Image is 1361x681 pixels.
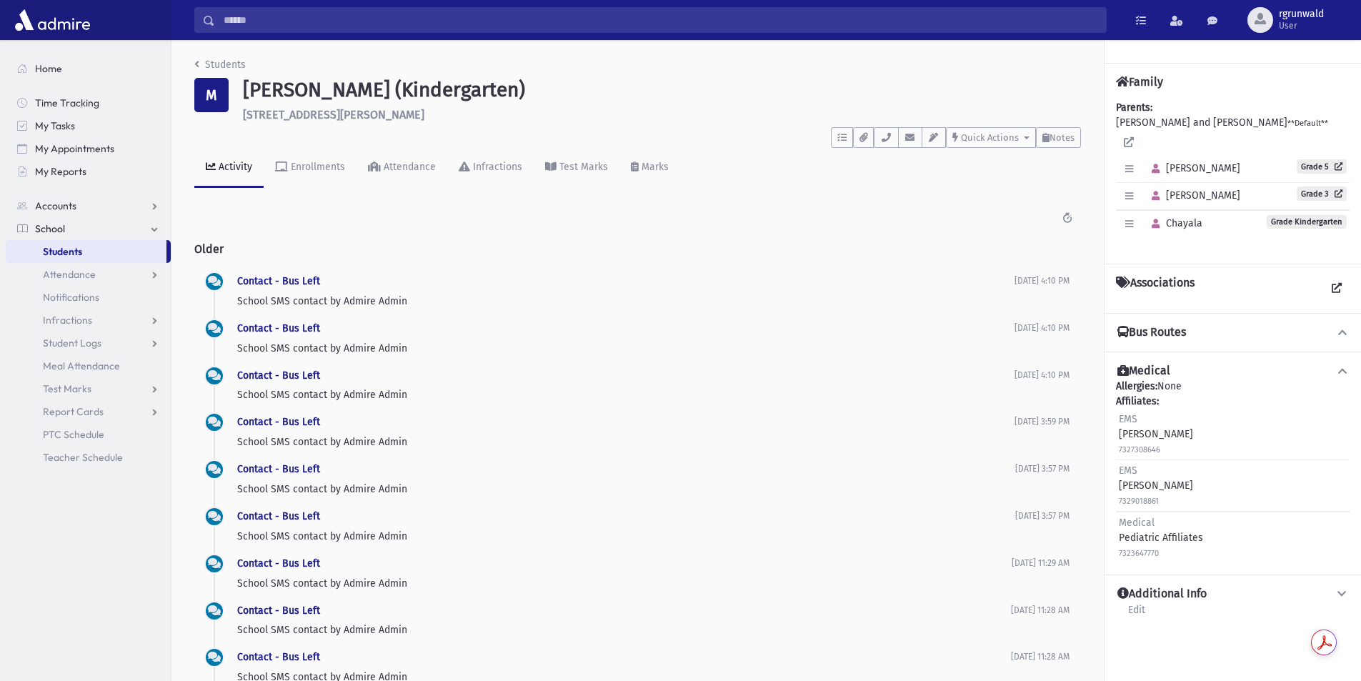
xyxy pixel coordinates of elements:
[237,576,1012,591] p: School SMS contact by Admire Admin
[1119,464,1137,477] span: EMS
[1117,325,1186,340] h4: Bus Routes
[6,377,171,400] a: Test Marks
[6,309,171,332] a: Infractions
[1145,189,1240,202] span: [PERSON_NAME]
[470,161,522,173] div: Infractions
[43,245,82,258] span: Students
[1119,549,1159,558] small: 7323647770
[237,557,320,570] a: Contact - Bus Left
[1297,187,1347,201] a: Grade 3
[35,199,76,212] span: Accounts
[35,142,114,155] span: My Appointments
[1116,379,1350,563] div: None
[43,451,123,464] span: Teacher Schedule
[237,529,1015,544] p: School SMS contact by Admire Admin
[1014,276,1070,286] span: [DATE] 4:10 PM
[639,161,669,173] div: Marks
[357,148,447,188] a: Attendance
[35,62,62,75] span: Home
[447,148,534,188] a: Infractions
[619,148,680,188] a: Marks
[1117,587,1207,602] h4: Additional Info
[1116,395,1159,407] b: Affiliates:
[6,423,171,446] a: PTC Schedule
[1011,652,1070,662] span: [DATE] 11:28 AM
[961,132,1019,143] span: Quick Actions
[6,91,171,114] a: Time Tracking
[6,137,171,160] a: My Appointments
[1324,276,1350,302] a: View all Associations
[43,337,101,349] span: Student Logs
[43,291,99,304] span: Notifications
[6,217,171,240] a: School
[194,231,1081,267] h2: Older
[1036,127,1081,148] button: Notes
[43,405,104,418] span: Report Cards
[1014,417,1070,427] span: [DATE] 3:59 PM
[1014,323,1070,333] span: [DATE] 4:10 PM
[6,240,166,263] a: Students
[194,59,246,71] a: Students
[237,651,320,663] a: Contact - Bus Left
[35,165,86,178] span: My Reports
[216,161,252,173] div: Activity
[237,463,320,475] a: Contact - Bus Left
[1116,364,1350,379] button: Medical
[43,359,120,372] span: Meal Attendance
[557,161,608,173] div: Test Marks
[43,314,92,327] span: Infractions
[215,7,1106,33] input: Search
[1297,159,1347,174] a: Grade 5
[1117,364,1170,379] h4: Medical
[237,434,1014,449] p: School SMS contact by Admire Admin
[237,294,1014,309] p: School SMS contact by Admire Admin
[6,263,171,286] a: Attendance
[11,6,94,34] img: AdmirePro
[35,119,75,132] span: My Tasks
[237,387,1014,402] p: School SMS contact by Admire Admin
[1050,132,1075,143] span: Notes
[237,369,320,382] a: Contact - Bus Left
[1119,497,1159,506] small: 7329018861
[43,268,96,281] span: Attendance
[1011,605,1070,615] span: [DATE] 11:28 AM
[1116,587,1350,602] button: Additional Info
[1119,463,1193,508] div: [PERSON_NAME]
[6,194,171,217] a: Accounts
[237,605,320,617] a: Contact - Bus Left
[1012,558,1070,568] span: [DATE] 11:29 AM
[1116,100,1350,252] div: [PERSON_NAME] and [PERSON_NAME]
[1119,515,1203,560] div: Pediatric Affiliates
[1127,602,1146,627] a: Edit
[1116,75,1163,89] h4: Family
[6,332,171,354] a: Student Logs
[43,428,104,441] span: PTC Schedule
[1015,464,1070,474] span: [DATE] 3:57 PM
[1119,517,1155,529] span: Medical
[6,57,171,80] a: Home
[1116,101,1152,114] b: Parents:
[288,161,345,173] div: Enrollments
[6,160,171,183] a: My Reports
[6,286,171,309] a: Notifications
[1015,511,1070,521] span: [DATE] 3:57 PM
[6,114,171,137] a: My Tasks
[243,108,1081,121] h6: [STREET_ADDRESS][PERSON_NAME]
[6,354,171,377] a: Meal Attendance
[1116,276,1195,302] h4: Associations
[237,341,1014,356] p: School SMS contact by Admire Admin
[1116,380,1157,392] b: Allergies:
[1116,325,1350,340] button: Bus Routes
[194,148,264,188] a: Activity
[194,78,229,112] div: M
[1279,9,1324,20] span: rgrunwald
[237,275,320,287] a: Contact - Bus Left
[237,416,320,428] a: Contact - Bus Left
[237,510,320,522] a: Contact - Bus Left
[6,446,171,469] a: Teacher Schedule
[1145,217,1202,229] span: Chayala
[534,148,619,188] a: Test Marks
[35,222,65,235] span: School
[43,382,91,395] span: Test Marks
[35,96,99,109] span: Time Tracking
